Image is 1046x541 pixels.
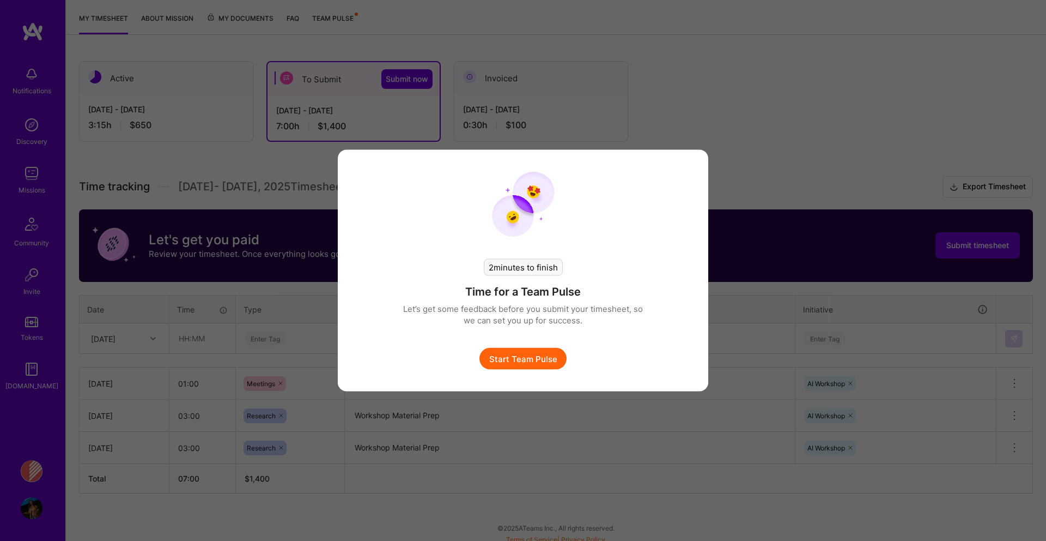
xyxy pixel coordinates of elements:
[484,259,563,276] div: 2 minutes to finish
[465,285,581,299] h4: Time for a Team Pulse
[479,348,567,370] button: Start Team Pulse
[338,150,708,392] div: modal
[492,172,555,237] img: team pulse start
[403,303,643,326] p: Let’s get some feedback before you submit your timesheet, so we can set you up for success.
